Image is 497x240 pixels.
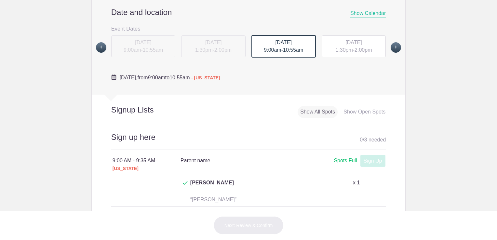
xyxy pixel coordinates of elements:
span: [DATE] [345,40,362,45]
span: 2:00pm [355,47,372,53]
button: Next: Review & Confirm [214,216,284,234]
div: Show All Spots [298,106,338,118]
span: 10:55am [283,47,303,53]
div: 9:00 AM - 9:35 AM [113,157,181,172]
div: Show Open Spots [341,106,388,118]
div: Spots Full [334,157,357,165]
span: 9:00am [264,47,281,53]
p: x 1 [353,179,360,187]
div: - [322,35,386,58]
button: [DATE] 1:30pm-2:00pm [321,35,386,58]
span: “[PERSON_NAME]” [190,197,236,202]
span: [PERSON_NAME] [190,179,234,194]
span: - [US_STATE] [191,75,220,80]
img: Cal purple [111,74,116,80]
span: 10:55am [169,75,190,80]
button: [DATE] 9:00am-10:55am [251,35,316,58]
h4: Parent name [181,157,283,165]
span: [DATE] [275,40,292,45]
span: [DATE], [120,75,138,80]
span: / [363,137,364,142]
div: 0 3 needed [360,135,386,145]
h2: Signup Lists [92,105,196,115]
h2: Date and location [111,7,386,17]
span: 1:30pm [335,47,353,53]
span: 9:00am [148,75,165,80]
span: - [US_STATE] [113,158,157,171]
h2: Sign up here [111,132,386,150]
div: - [251,35,316,58]
h3: Event Dates [111,24,386,33]
span: from to [120,75,220,80]
img: Check dark green [183,181,188,185]
span: Show Calendar [350,10,386,18]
